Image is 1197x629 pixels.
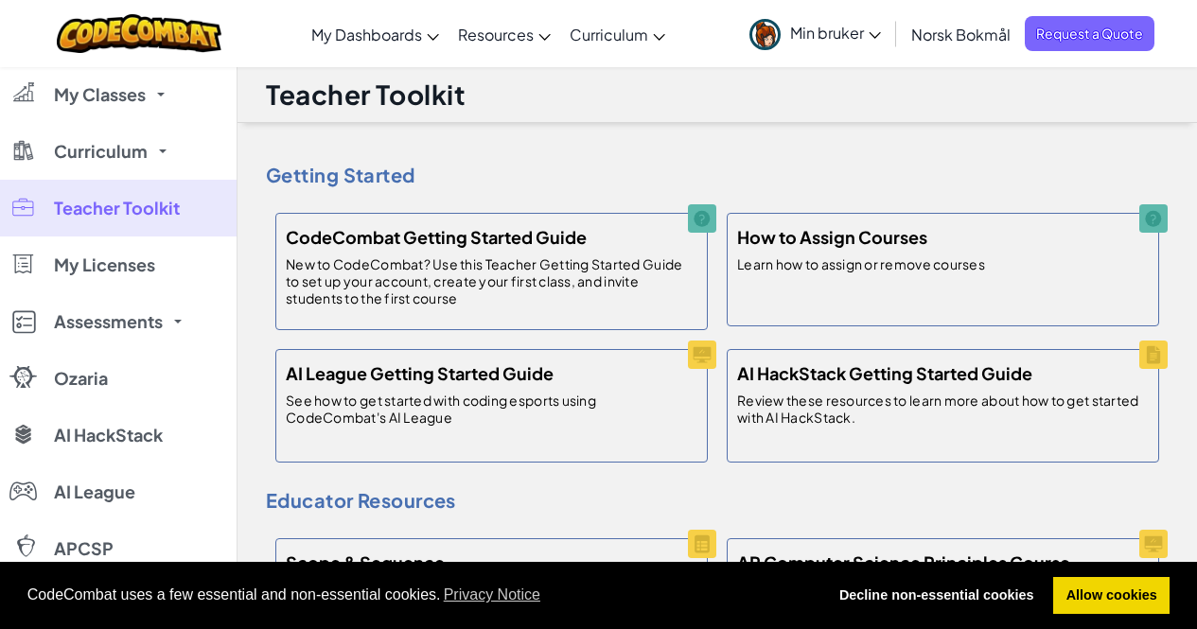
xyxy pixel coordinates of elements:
a: AI HackStack Getting Started Guide Review these resources to learn more about how to get started ... [717,340,1169,472]
a: deny cookies [826,577,1047,615]
span: Ozaria [54,370,108,387]
h5: CodeCombat Getting Started Guide [286,223,587,251]
a: My Dashboards [302,9,449,60]
span: AI HackStack [54,427,163,444]
h1: Teacher Toolkit [266,77,466,113]
a: Request a Quote [1025,16,1154,51]
a: CodeCombat Getting Started Guide New to CodeCombat? Use this Teacher Getting Started Guide to set... [266,203,717,340]
a: Min bruker [740,4,890,63]
span: Teacher Toolkit [54,200,180,217]
a: allow cookies [1053,577,1170,615]
span: Assessments [54,313,163,330]
p: See how to get started with coding esports using CodeCombat's AI League [286,392,697,426]
a: How to Assign Courses Learn how to assign or remove courses [717,203,1169,336]
span: Resources [458,25,534,44]
span: Curriculum [54,143,148,160]
span: Norsk Bokmål [911,25,1011,44]
h5: How to Assign Courses [737,223,927,251]
span: My Licenses [54,256,155,273]
a: AI League Getting Started Guide See how to get started with coding esports using CodeCombat's AI ... [266,340,717,472]
a: Resources [449,9,560,60]
h5: AP Computer Science Principles Course [737,549,1070,576]
h5: AI League Getting Started Guide [286,359,554,387]
span: AI League [54,483,135,500]
img: CodeCombat logo [57,14,222,53]
span: Curriculum [570,25,648,44]
span: My Classes [54,86,146,103]
span: CodeCombat uses a few essential and non-essential cookies. [27,581,812,609]
p: Learn how to assign or remove courses [737,255,985,272]
h4: Educator Resources [266,486,1169,515]
p: New to CodeCombat? Use this Teacher Getting Started Guide to set up your account, create your fir... [286,255,697,306]
img: avatar [749,19,781,50]
h5: Scope & Sequence [286,549,445,576]
h4: Getting Started [266,161,1169,189]
h5: AI HackStack Getting Started Guide [737,359,1032,387]
p: Review these resources to learn more about how to get started with AI HackStack. [737,392,1149,426]
a: Curriculum [560,9,675,60]
span: Min bruker [790,23,881,43]
a: Norsk Bokmål [902,9,1020,60]
span: My Dashboards [311,25,422,44]
a: learn more about cookies [441,581,544,609]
